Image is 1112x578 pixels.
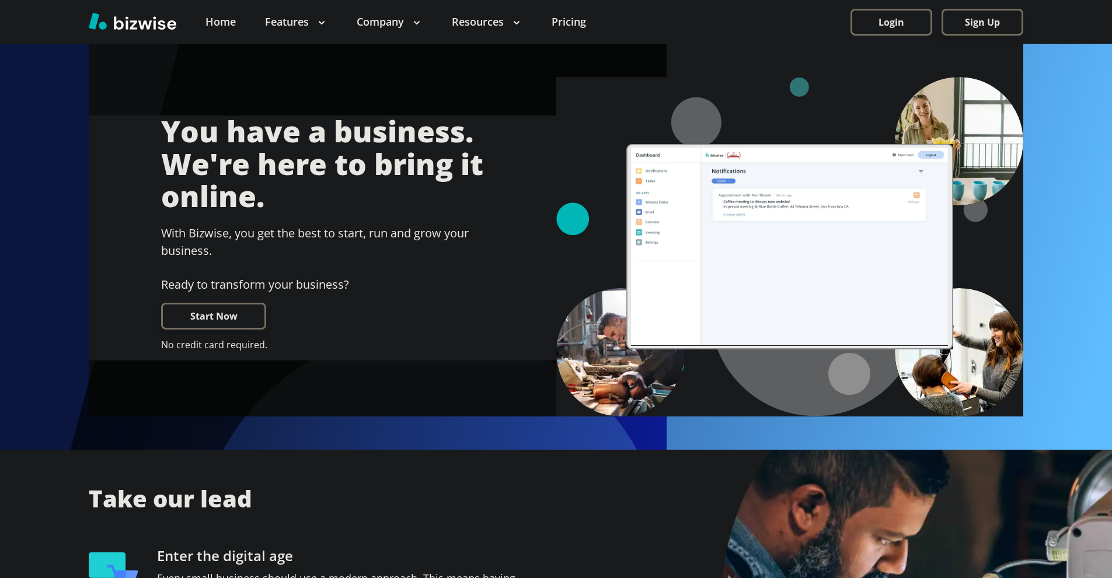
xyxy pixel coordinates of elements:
[89,12,176,30] img: Bizwise Logo
[942,17,1023,28] a: Sign Up
[850,17,942,28] a: Login
[942,9,1023,36] button: Sign Up
[161,115,483,213] h1: You have a business. We're here to bring it online.
[161,276,483,293] p: Ready to transform your business?
[157,547,527,566] h3: Enter the digital age
[161,225,483,260] h2: With Bizwise, you get the best to start, run and grow your business.
[89,483,964,514] h2: Take our lead
[205,15,236,29] a: Home
[452,15,522,29] p: Resources
[161,303,266,330] button: Start Now
[265,15,327,29] p: Features
[161,339,483,352] p: No credit card required.
[357,15,423,29] p: Company
[161,311,266,322] a: Start Now
[850,9,932,36] button: Login
[552,15,586,29] a: Pricing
